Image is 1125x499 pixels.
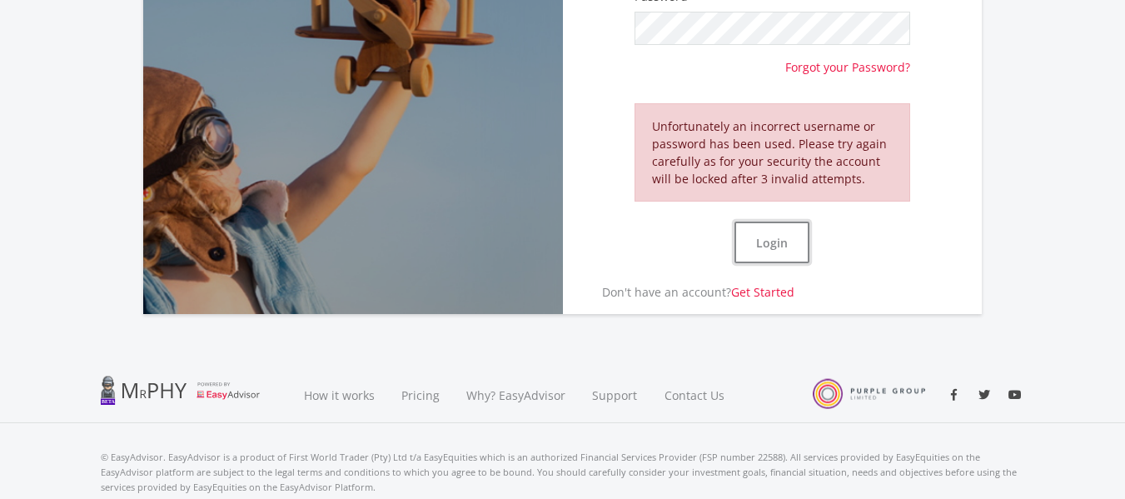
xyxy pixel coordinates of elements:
[579,367,651,423] a: Support
[388,367,453,423] a: Pricing
[734,222,809,263] button: Login
[563,283,795,301] p: Don't have an account?
[453,367,579,423] a: Why? EasyAdvisor
[101,450,1025,495] p: © EasyAdvisor. EasyAdvisor is a product of First World Trader (Pty) Ltd t/a EasyEquities which is...
[291,367,388,423] a: How it works
[731,284,794,300] a: Get Started
[651,367,739,423] a: Contact Us
[785,45,910,76] a: Forgot your Password?
[635,103,911,202] div: Unfortunately an incorrect username or password has been used. Please try again carefully as for ...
